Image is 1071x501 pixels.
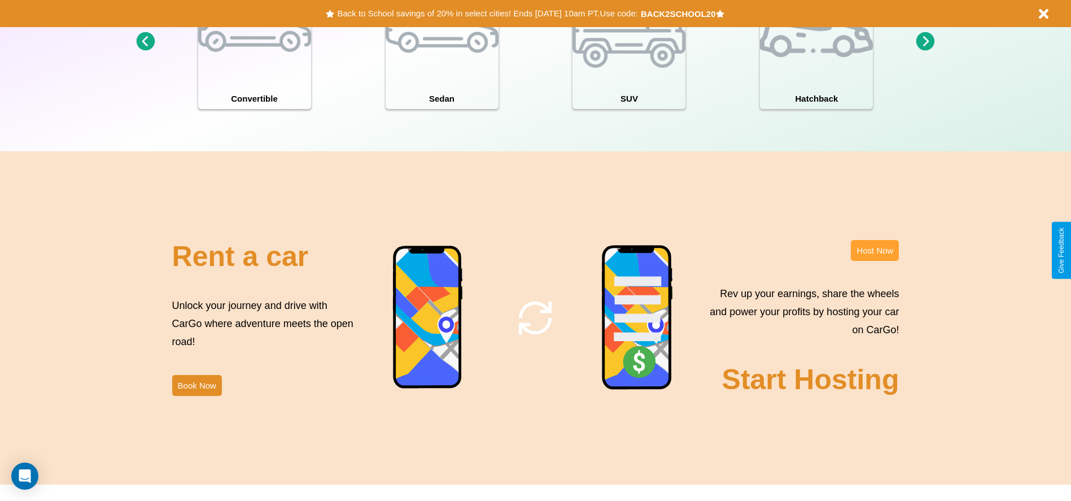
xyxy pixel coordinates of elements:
div: Open Intercom Messenger [11,463,38,490]
button: Host Now [851,240,899,261]
b: BACK2SCHOOL20 [641,9,716,19]
p: Unlock your journey and drive with CarGo where adventure meets the open road! [172,297,357,351]
button: Back to School savings of 20% in select cities! Ends [DATE] 10am PT.Use code: [334,6,640,21]
h4: SUV [572,88,685,109]
p: Rev up your earnings, share the wheels and power your profits by hosting your car on CarGo! [703,285,899,339]
div: Give Feedback [1057,228,1065,273]
h2: Start Hosting [722,363,899,396]
h4: Sedan [386,88,499,109]
img: phone [601,245,674,391]
h2: Rent a car [172,240,309,273]
h4: Convertible [198,88,311,109]
img: phone [392,245,464,390]
button: Book Now [172,375,222,396]
h4: Hatchback [760,88,873,109]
